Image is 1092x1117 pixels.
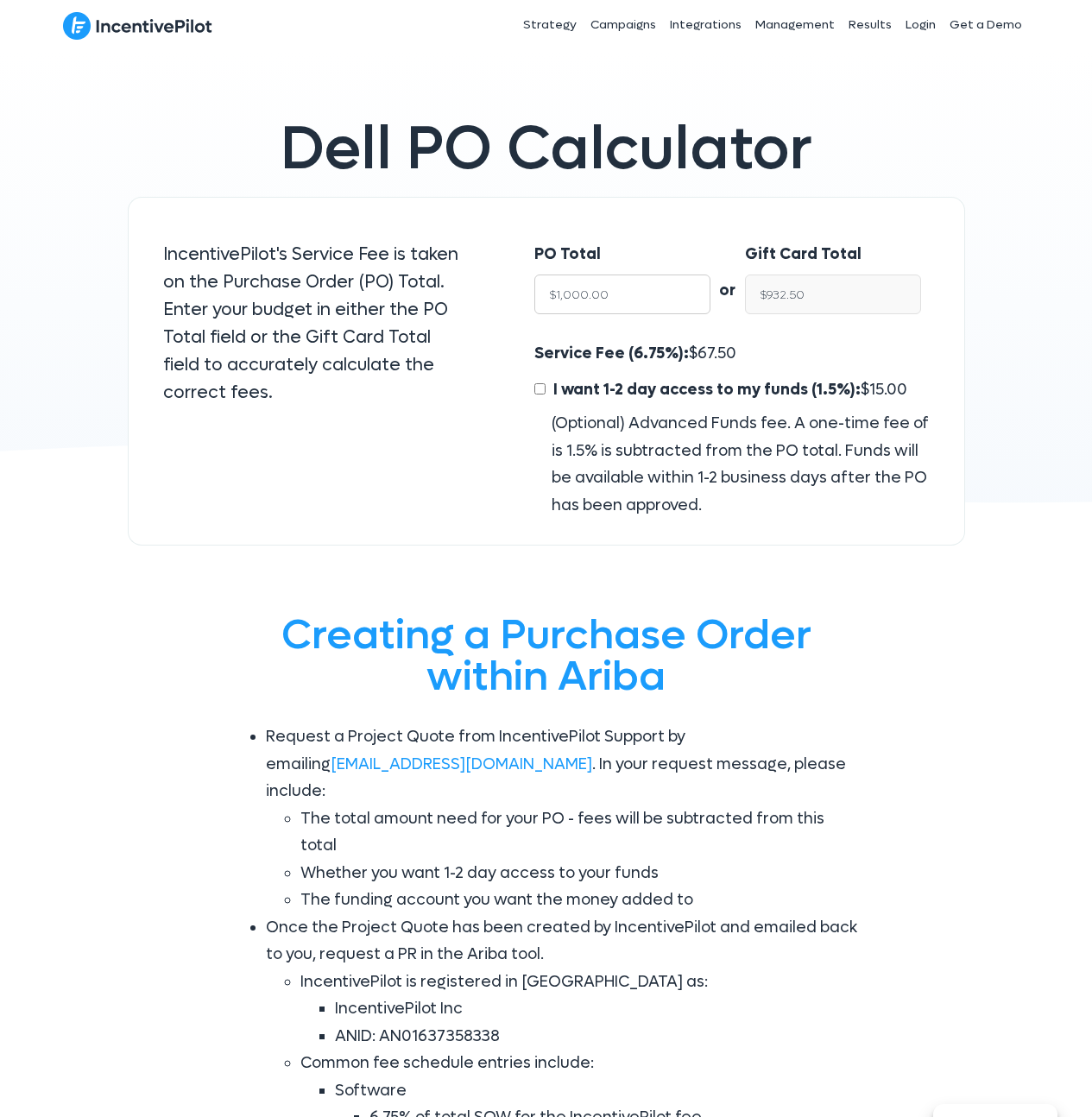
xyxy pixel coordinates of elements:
[516,3,584,47] a: Strategy
[869,380,907,400] span: 15.00
[584,3,663,47] a: Campaigns
[899,3,943,47] a: Login
[63,11,212,41] img: IncentivePilot
[748,3,842,47] a: Management
[398,3,1030,47] nav: Header Menu
[266,723,862,914] li: Request a Project Quote from IncentivePilot Support by emailing . In your request message, please...
[335,995,862,1023] li: IncentivePilot Inc
[534,344,689,363] span: Service Fee (6.75%):
[300,969,862,1051] li: IncentivePilot is registered in [GEOGRAPHIC_DATA] as:
[745,241,862,268] label: Gift Card Total
[300,887,862,914] li: The funding account you want the money added to
[534,410,929,519] div: (Optional) Advanced Funds fee. A one-time fee of is 1.5% is subtracted from the PO total. Funds w...
[300,805,862,860] li: The total amount need for your PO - fees will be subtracted from this total
[534,383,546,394] input: I want 1-2 day access to my funds (1.5%):$15.00
[300,860,862,887] li: Whether you want 1-2 day access to your funds
[943,3,1029,47] a: Get a Demo
[331,754,592,774] a: [EMAIL_ADDRESS][DOMAIN_NAME]
[553,380,861,400] span: I want 1-2 day access to my funds (1.5%):
[549,380,907,400] span: $
[842,3,899,47] a: Results
[281,608,811,704] span: Creating a Purchase Order within Ariba
[710,241,745,305] div: or
[163,241,466,407] p: IncentivePilot's Service Fee is taken on the Purchase Order (PO) Total. Enter your budget in eith...
[534,241,601,268] label: PO Total
[281,110,812,188] span: Dell PO Calculator
[697,344,736,363] span: 67.50
[663,3,748,47] a: Integrations
[534,340,929,519] div: $
[335,1023,862,1051] li: ANID: AN01637358338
